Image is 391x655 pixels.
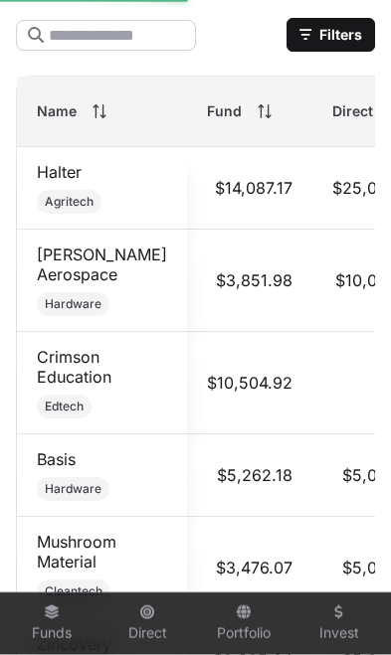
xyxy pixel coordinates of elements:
[187,434,312,517] td: $5,262.18
[287,18,375,52] button: Filters
[292,560,391,655] iframe: Chat Widget
[187,332,312,434] td: $10,504.92
[204,597,284,651] a: Portfolio
[45,481,101,497] span: Hardware
[37,449,76,469] a: Basis
[37,245,167,284] a: [PERSON_NAME] Aerospace
[107,597,187,651] a: Direct
[37,101,77,121] span: Name
[37,532,116,572] a: Mushroom Material
[45,194,94,210] span: Agritech
[45,583,102,599] span: Cleantech
[187,230,312,332] td: $3,851.98
[37,347,111,387] a: Crimson Education
[37,162,82,182] a: Halter
[12,597,92,651] a: Funds
[332,101,373,121] span: Direct
[187,147,312,230] td: $14,087.17
[45,399,84,414] span: Edtech
[45,296,101,312] span: Hardware
[187,517,312,619] td: $3,476.07
[207,101,242,121] span: Fund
